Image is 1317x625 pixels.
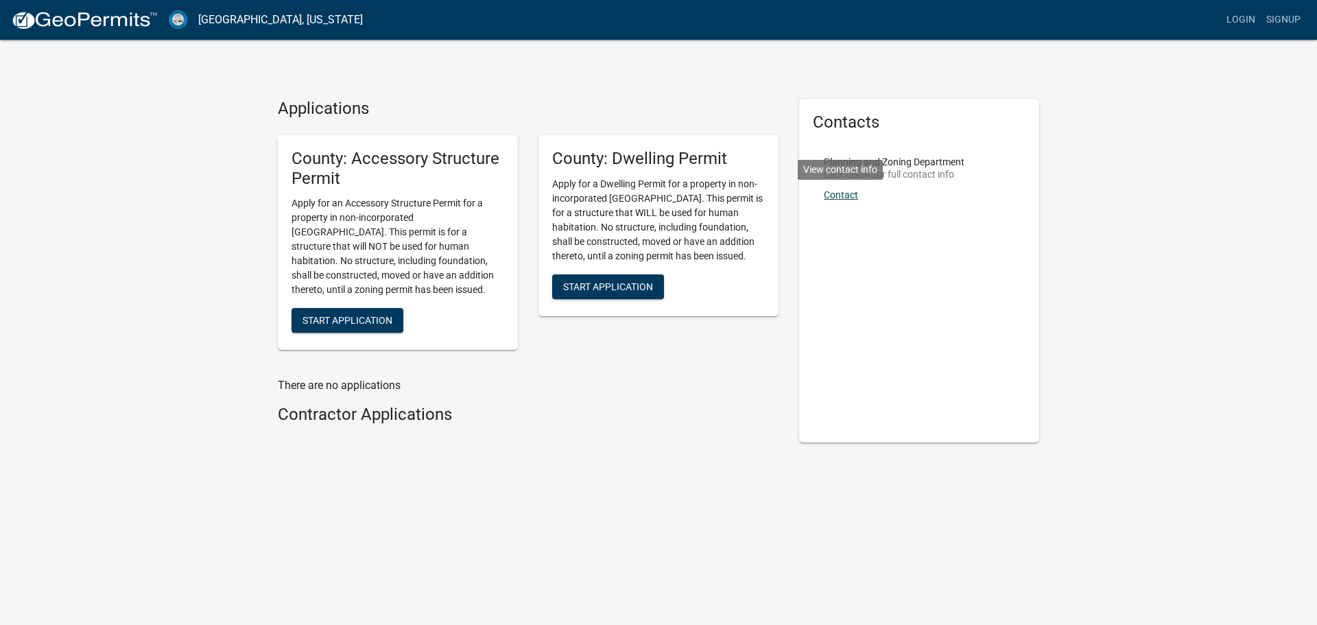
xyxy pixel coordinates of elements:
span: Start Application [563,281,653,292]
span: Start Application [302,315,392,326]
button: Start Application [552,274,664,299]
a: Login [1221,7,1261,33]
wm-workflow-list-section: Contractor Applications [278,405,779,430]
p: Planning and Zoning Department [824,157,964,167]
p: There are no applications [278,377,779,394]
h5: County: Dwelling Permit [552,149,765,169]
h5: Contacts [813,113,1025,132]
p: Apply for a Dwelling Permit for a property in non-incorporated [GEOGRAPHIC_DATA]. This permit is ... [552,177,765,263]
a: Signup [1261,7,1306,33]
h5: County: Accessory Structure Permit [292,149,504,189]
h4: Applications [278,99,779,119]
p: Apply for an Accessory Structure Permit for a property in non-incorporated [GEOGRAPHIC_DATA]. Thi... [292,196,504,297]
h4: Contractor Applications [278,405,779,425]
p: Click below for full contact info [824,169,964,179]
wm-workflow-list-section: Applications [278,99,779,361]
button: Start Application [292,308,403,333]
img: Custer County, Colorado [169,10,187,29]
a: Contact [824,189,858,200]
a: [GEOGRAPHIC_DATA], [US_STATE] [198,8,363,32]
